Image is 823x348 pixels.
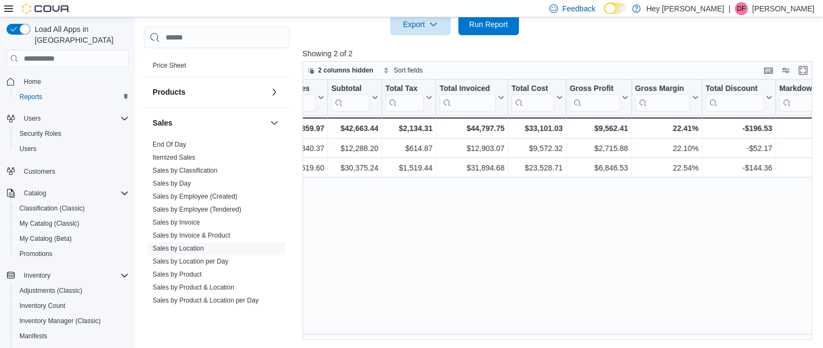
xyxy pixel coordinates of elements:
div: $30,375.24 [331,161,378,174]
div: -$52.17 [706,142,772,155]
a: Promotions [15,247,57,260]
div: $2,134.31 [385,122,432,135]
div: Total Invoiced [439,84,496,111]
a: Sales by Classification [153,167,218,174]
span: Users [24,114,41,123]
div: $42,663.44 [331,122,378,135]
span: End Of Day [153,140,186,149]
div: Gross Profit [570,84,620,111]
button: Export [390,14,451,35]
button: Products [153,87,266,97]
a: Customers [19,165,60,178]
button: My Catalog (Beta) [11,231,133,246]
button: My Catalog (Classic) [11,216,133,231]
a: Sales by Day [153,180,191,187]
span: Catalog [24,189,46,198]
a: Inventory Manager (Classic) [15,314,105,327]
div: $614.87 [385,142,432,155]
a: Security Roles [15,127,65,140]
div: 22.10% [635,142,698,155]
button: Total Cost [511,84,562,111]
button: Inventory Count [11,298,133,313]
span: My Catalog (Classic) [19,219,80,228]
div: $42,859.97 [266,122,324,135]
a: Inventory Count [15,299,70,312]
button: Total Tax [385,84,432,111]
span: Inventory Count [19,301,65,310]
a: Sales by Product & Location [153,284,234,291]
span: Sales by Employee (Tendered) [153,205,241,214]
span: Sales by Classification [153,166,218,175]
button: Customers [2,163,133,179]
a: Manifests [15,330,51,343]
span: My Catalog (Classic) [15,217,129,230]
div: $9,562.41 [570,122,628,135]
p: [PERSON_NAME] [752,2,814,15]
button: Subtotal [331,84,378,111]
a: Sales by Invoice & Product [153,232,230,239]
span: Sort fields [394,66,423,75]
span: Home [19,75,129,88]
span: Inventory Manager (Classic) [19,317,101,325]
span: Sales by Day [153,179,191,188]
div: 22.54% [635,161,698,174]
button: Users [19,112,45,125]
div: $12,903.07 [439,142,504,155]
p: | [728,2,730,15]
span: Home [24,77,41,86]
span: Customers [24,167,55,176]
span: Promotions [15,247,129,260]
a: Sales by Employee (Tendered) [153,206,241,213]
button: Sort fields [379,64,427,77]
div: Total Tax [385,84,424,111]
div: $2,715.88 [570,142,628,155]
a: Users [15,142,41,155]
div: $30,519.60 [266,161,324,174]
button: Sales [268,116,281,129]
img: Cova [22,3,70,14]
button: Inventory [2,268,133,283]
button: Manifests [11,329,133,344]
span: Manifests [15,330,129,343]
button: Home [2,74,133,89]
span: Classification (Classic) [15,202,129,215]
span: Sales by Invoice [153,218,200,227]
div: -$144.36 [706,161,772,174]
span: Customers [19,164,129,178]
div: Total Discount [706,84,763,94]
button: Gross Profit [570,84,628,111]
span: Users [15,142,129,155]
span: Adjustments (Classic) [19,286,82,295]
p: Showing 2 of 2 [302,48,818,59]
span: Sales by Employee (Created) [153,192,238,201]
div: $6,846.53 [570,161,628,174]
div: $12,288.20 [331,142,378,155]
button: Total Discount [706,84,772,111]
button: Catalog [2,186,133,201]
a: Sales by Product [153,271,202,278]
button: Sales [153,117,266,128]
button: Keyboard shortcuts [762,64,775,77]
button: Users [2,111,133,126]
div: $9,572.32 [511,142,562,155]
a: My Catalog (Beta) [15,232,76,245]
div: Total Cost [511,84,554,94]
button: Enter fullscreen [796,64,809,77]
h3: Sales [153,117,173,128]
a: Sales by Location [153,245,204,252]
a: Sales by Invoice [153,219,200,226]
div: Sales [144,138,289,324]
div: Pricing [144,59,289,76]
span: Adjustments (Classic) [15,284,129,297]
div: Subtotal [331,84,370,111]
span: Sales by Location per Day [153,257,228,266]
a: Sales by Location per Day [153,258,228,265]
span: Reports [15,90,129,103]
button: Security Roles [11,126,133,141]
span: Price Sheet [153,61,186,70]
a: Home [19,75,45,88]
span: Sales by Location [153,244,204,253]
div: $31,894.68 [439,161,504,174]
button: Display options [779,64,792,77]
span: Load All Apps in [GEOGRAPHIC_DATA] [30,24,129,45]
